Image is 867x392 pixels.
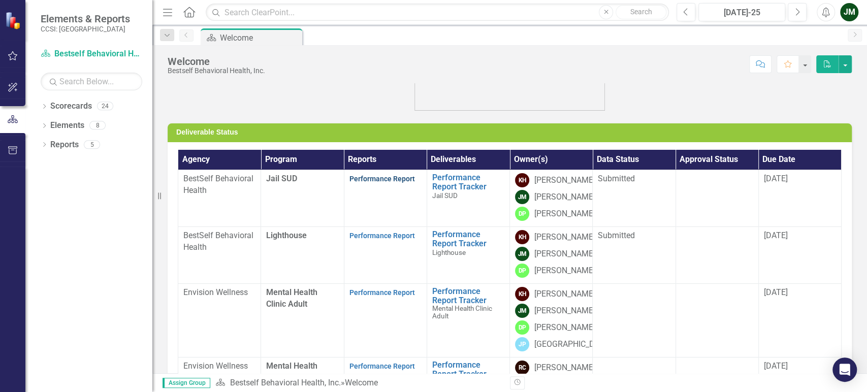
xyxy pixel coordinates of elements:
[5,11,23,29] img: ClearPoint Strategy
[534,175,595,186] div: [PERSON_NAME]
[168,67,265,75] div: Bestself Behavioral Health, Inc.
[676,284,758,357] td: Double-Click to Edit
[349,175,415,183] a: Performance Report
[41,13,130,25] span: Elements & Reports
[168,56,265,67] div: Welcome
[515,337,529,351] div: JP
[764,174,788,183] span: [DATE]
[432,173,504,191] a: Performance Report Tracker
[676,170,758,227] td: Double-Click to Edit
[206,4,669,21] input: Search ClearPoint...
[266,174,297,183] span: Jail SUD
[515,247,529,261] div: JM
[764,361,788,371] span: [DATE]
[427,284,509,357] td: Double-Click to Edit Right Click for Context Menu
[183,230,255,253] p: BestSelf Behavioral Health
[630,8,652,16] span: Search
[344,378,377,387] div: Welcome
[432,361,504,378] a: Performance Report Tracker
[183,361,255,372] p: Envision Wellness
[183,173,255,197] p: BestSelf Behavioral Health
[349,362,415,370] a: Performance Report
[698,3,785,21] button: [DATE]-25
[432,287,504,305] a: Performance Report Tracker
[349,288,415,297] a: Performance Report
[616,5,666,19] button: Search
[50,120,84,132] a: Elements
[593,227,676,284] td: Double-Click to Edit
[534,305,595,317] div: [PERSON_NAME]
[832,357,857,382] div: Open Intercom Messenger
[702,7,782,19] div: [DATE]-25
[41,73,142,90] input: Search Below...
[266,231,307,240] span: Lighthouse
[432,248,466,256] span: Lighthouse
[432,304,492,320] span: Mental Health Clinic Adult
[598,231,635,240] span: Submitted
[97,102,113,111] div: 24
[427,170,509,227] td: Double-Click to Edit Right Click for Context Menu
[534,322,595,334] div: [PERSON_NAME]
[515,361,529,375] div: RC
[534,362,595,374] div: [PERSON_NAME]
[515,304,529,318] div: JM
[50,101,92,112] a: Scorecards
[534,191,595,203] div: [PERSON_NAME]
[534,208,595,220] div: [PERSON_NAME]
[183,287,255,299] p: Envision Wellness
[764,231,788,240] span: [DATE]
[515,207,529,221] div: DP
[41,25,130,33] small: CCSI: [GEOGRAPHIC_DATA]
[230,378,340,387] a: Bestself Behavioral Health, Inc.
[84,140,100,149] div: 5
[432,191,458,200] span: Jail SUD
[534,288,595,300] div: [PERSON_NAME]
[215,377,502,389] div: »
[427,227,509,284] td: Double-Click to Edit Right Click for Context Menu
[515,264,529,278] div: DP
[349,232,415,240] a: Performance Report
[534,265,595,277] div: [PERSON_NAME]
[515,173,529,187] div: KH
[676,227,758,284] td: Double-Click to Edit
[515,230,529,244] div: KH
[840,3,858,21] button: JM
[220,31,300,44] div: Welcome
[593,284,676,357] td: Double-Click to Edit
[534,248,595,260] div: [PERSON_NAME]
[163,378,210,388] span: Assign Group
[41,48,142,60] a: Bestself Behavioral Health, Inc.
[50,139,79,151] a: Reports
[515,287,529,301] div: KH
[593,170,676,227] td: Double-Click to Edit
[764,287,788,297] span: [DATE]
[432,230,504,248] a: Performance Report Tracker
[89,121,106,130] div: 8
[598,174,635,183] span: Submitted
[534,339,611,350] div: [GEOGRAPHIC_DATA]
[266,361,317,382] span: Mental Health Clinic Child
[176,128,847,136] h3: Deliverable Status
[266,287,317,309] span: Mental Health Clinic Adult
[534,232,595,243] div: [PERSON_NAME]
[515,190,529,204] div: JM
[515,320,529,335] div: DP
